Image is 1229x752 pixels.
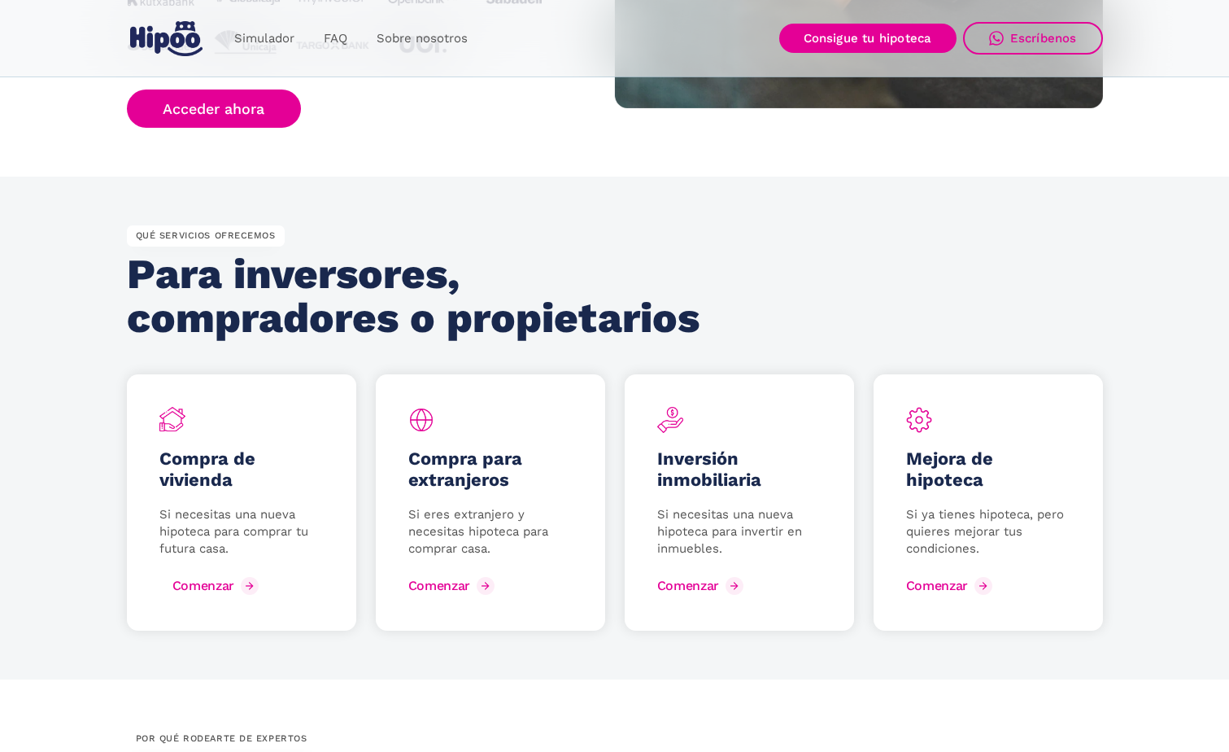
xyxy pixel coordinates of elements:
h5: Inversión inmobiliaria [657,448,822,491]
div: Comenzar [408,578,470,593]
a: Comenzar [408,573,499,599]
div: Escríbenos [1010,31,1077,46]
p: Si necesitas una nueva hipoteca para invertir en inmuebles. [657,506,822,557]
a: Escríbenos [963,22,1103,55]
p: Si eres extranjero y necesitas hipoteca para comprar casa. [408,506,573,557]
a: Acceder ahora [127,90,302,128]
h2: Para inversores, compradores o propietarios [127,252,710,340]
a: FAQ [309,23,362,55]
a: Simulador [220,23,309,55]
a: Consigue tu hipoteca [779,24,957,53]
a: Comenzar [159,573,263,599]
a: Comenzar [657,573,747,599]
div: Comenzar [172,578,234,593]
a: Sobre nosotros [362,23,482,55]
a: Comenzar [906,573,996,599]
a: home [127,15,207,63]
div: QUÉ SERVICIOS OFRECEMOS [127,225,285,247]
h5: Compra para extranjeros [408,448,573,491]
div: Comenzar [906,578,968,593]
h5: Mejora de hipoteca [906,448,1070,491]
p: Si necesitas una nueva hipoteca para comprar tu futura casa. [159,506,324,557]
div: por QUÉ rodearte de expertos [127,728,316,750]
h5: Compra de vivienda [159,448,324,491]
p: Si ya tienes hipoteca, pero quieres mejorar tus condiciones. [906,506,1070,557]
div: Comenzar [657,578,719,593]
